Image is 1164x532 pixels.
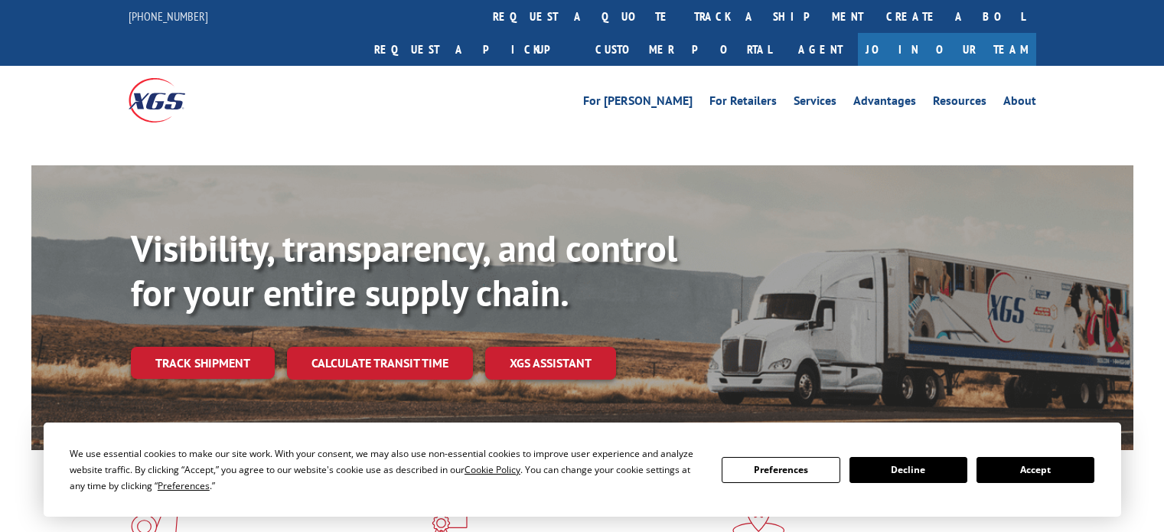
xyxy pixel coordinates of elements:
[131,347,275,379] a: Track shipment
[977,457,1094,483] button: Accept
[1003,95,1036,112] a: About
[849,457,967,483] button: Decline
[158,479,210,492] span: Preferences
[485,347,616,380] a: XGS ASSISTANT
[722,457,840,483] button: Preferences
[70,446,703,494] div: We use essential cookies to make our site work. With your consent, we may also use non-essential ...
[44,423,1121,517] div: Cookie Consent Prompt
[858,33,1036,66] a: Join Our Team
[584,33,783,66] a: Customer Portal
[853,95,916,112] a: Advantages
[363,33,584,66] a: Request a pickup
[933,95,986,112] a: Resources
[709,95,777,112] a: For Retailers
[583,95,693,112] a: For [PERSON_NAME]
[794,95,836,112] a: Services
[129,8,208,24] a: [PHONE_NUMBER]
[287,347,473,380] a: Calculate transit time
[131,224,677,316] b: Visibility, transparency, and control for your entire supply chain.
[465,463,520,476] span: Cookie Policy
[783,33,858,66] a: Agent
